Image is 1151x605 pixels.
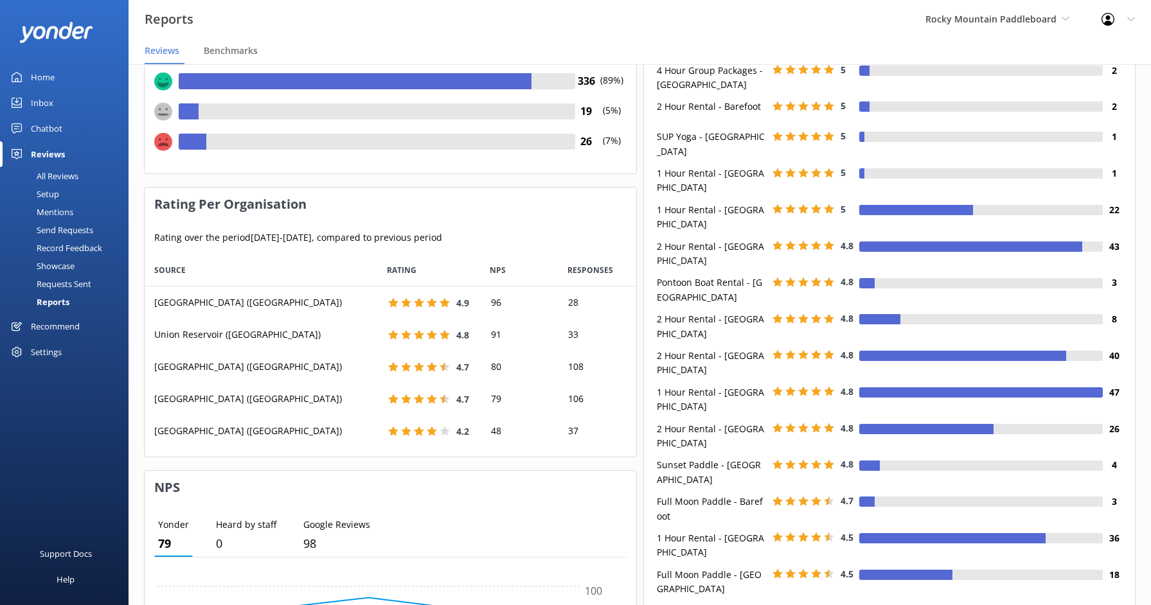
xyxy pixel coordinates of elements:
[490,264,506,276] span: NPS
[1103,312,1125,326] h4: 8
[158,518,189,532] p: Yonder
[841,203,846,215] span: 5
[841,349,853,361] span: 4.8
[654,385,769,414] div: 1 Hour Rental - [GEOGRAPHIC_DATA]
[8,221,93,239] div: Send Requests
[1103,349,1125,363] h4: 40
[456,425,469,437] span: 4.2
[925,13,1057,25] span: Rocky Mountain Paddleboard
[8,275,129,293] a: Requests Sent
[1103,100,1125,114] h4: 2
[154,264,186,276] span: Source
[1103,203,1125,217] h4: 22
[481,286,559,319] div: 96
[8,293,69,311] div: Reports
[456,297,469,309] span: 4.9
[8,239,102,257] div: Record Feedback
[145,286,636,447] div: grid
[567,264,613,276] span: RESPONSES
[158,534,189,553] p: 79
[654,312,769,341] div: 2 Hour Rental - [GEOGRAPHIC_DATA]
[1103,568,1125,582] h4: 18
[8,185,129,203] a: Setup
[145,319,379,351] div: Union Reservoir (Longmont)
[1103,276,1125,290] h4: 3
[598,103,627,134] p: (5%)
[841,531,853,543] span: 4.5
[1103,385,1125,399] h4: 47
[40,541,92,566] div: Support Docs
[8,167,78,185] div: All Reviews
[204,44,258,57] span: Benchmarks
[1103,495,1125,509] h4: 3
[575,73,598,90] h4: 336
[841,422,853,434] span: 4.8
[145,471,636,504] h3: NPS
[841,312,853,324] span: 4.8
[8,275,91,293] div: Requests Sent
[31,116,62,141] div: Chatbot
[145,415,379,447] div: Cherry Creek Reservoir (Denver)
[8,257,129,275] a: Showcase
[575,134,598,150] h4: 26
[145,351,379,383] div: Big Soda Lake (Lakewood)
[216,518,276,532] p: Heard by staff
[841,276,853,288] span: 4.8
[654,203,769,232] div: 1 Hour Rental - [GEOGRAPHIC_DATA]
[841,458,853,470] span: 4.8
[456,329,469,341] span: 4.8
[1103,531,1125,545] h4: 36
[654,166,769,195] div: 1 Hour Rental - [GEOGRAPHIC_DATA]
[841,385,853,398] span: 4.8
[841,166,846,179] span: 5
[558,415,636,447] div: 37
[841,130,846,142] span: 5
[8,221,129,239] a: Send Requests
[216,534,276,553] p: 0
[1103,240,1125,254] h4: 43
[654,276,769,304] div: Pontoon Boat Rental - [GEOGRAPHIC_DATA]
[8,167,129,185] a: All Reviews
[8,257,75,275] div: Showcase
[654,349,769,378] div: 2 Hour Rental - [GEOGRAPHIC_DATA]
[31,64,55,90] div: Home
[654,240,769,268] div: 2 Hour Rental - [GEOGRAPHIC_DATA]
[481,383,559,415] div: 79
[145,44,179,57] span: Reviews
[1103,64,1125,78] h4: 2
[1103,458,1125,472] h4: 4
[303,518,370,532] p: Google Reviews
[841,568,853,580] span: 4.5
[654,568,769,597] div: Full Moon Paddle - [GEOGRAPHIC_DATA]
[841,64,846,76] span: 5
[19,22,93,43] img: yonder-white-logo.png
[387,264,416,276] span: RATING
[558,319,636,351] div: 33
[654,495,769,523] div: Full Moon Paddle - Barefoot
[145,383,379,415] div: Boulder Reservoir (Boulder)
[145,188,636,221] h3: Rating Per Organisation
[8,203,73,221] div: Mentions
[481,415,559,447] div: 48
[585,584,602,599] tspan: 100
[558,383,636,415] div: 106
[654,100,769,114] div: 2 Hour Rental - Barefoot
[154,231,627,245] p: Rating over the period [DATE] - [DATE] , compared to previous period
[8,203,129,221] a: Mentions
[654,422,769,451] div: 2 Hour Rental - [GEOGRAPHIC_DATA]
[575,103,598,120] h4: 19
[558,286,636,319] div: 28
[31,339,62,365] div: Settings
[456,393,469,405] span: 4.7
[145,9,193,30] h3: Reports
[841,240,853,252] span: 4.8
[8,239,129,257] a: Record Feedback
[841,495,853,507] span: 4.7
[8,293,129,311] a: Reports
[1103,166,1125,180] h4: 1
[654,130,769,159] div: SUP Yoga - [GEOGRAPHIC_DATA]
[481,351,559,383] div: 80
[8,185,59,203] div: Setup
[481,319,559,351] div: 91
[841,100,846,112] span: 5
